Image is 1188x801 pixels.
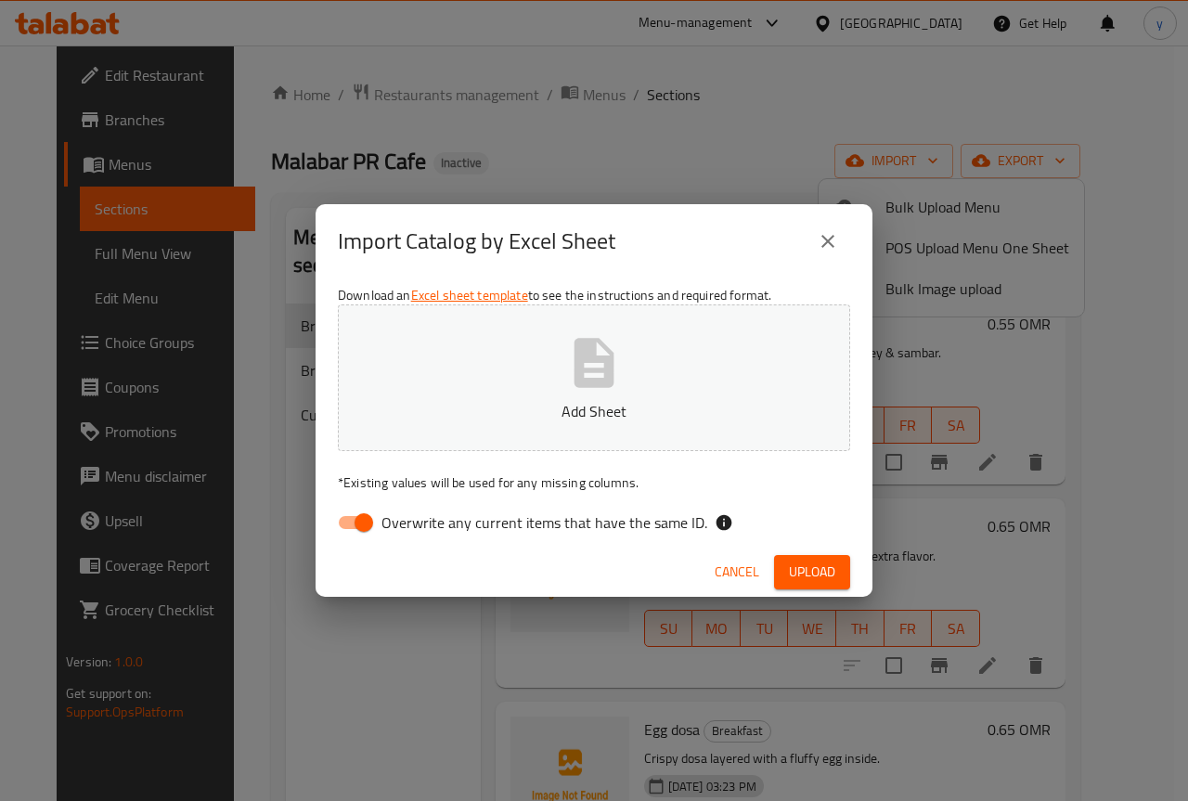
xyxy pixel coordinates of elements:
[381,511,707,534] span: Overwrite any current items that have the same ID.
[774,555,850,589] button: Upload
[707,555,767,589] button: Cancel
[316,278,872,548] div: Download an to see the instructions and required format.
[338,226,615,256] h2: Import Catalog by Excel Sheet
[715,513,733,532] svg: If the overwrite option isn't selected, then the items that match an existing ID will be ignored ...
[338,473,850,492] p: Existing values will be used for any missing columns.
[411,283,528,307] a: Excel sheet template
[715,561,759,584] span: Cancel
[338,304,850,451] button: Add Sheet
[806,219,850,264] button: close
[789,561,835,584] span: Upload
[367,400,821,422] p: Add Sheet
